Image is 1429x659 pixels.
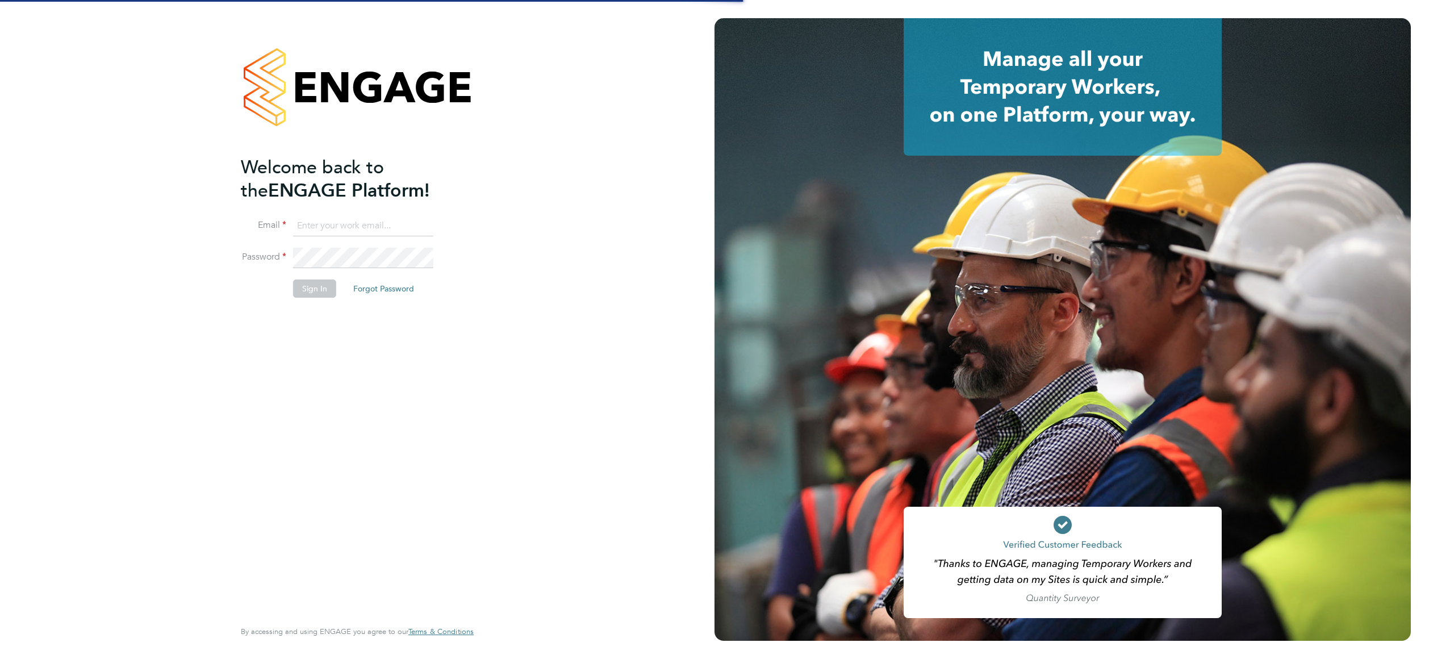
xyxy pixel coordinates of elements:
[241,156,384,202] span: Welcome back to the
[293,216,433,236] input: Enter your work email...
[241,219,286,231] label: Email
[241,627,474,636] span: By accessing and using ENGAGE you agree to our
[408,627,474,636] a: Terms & Conditions
[241,156,462,202] h2: ENGAGE Platform!
[344,280,423,298] button: Forgot Password
[293,280,336,298] button: Sign In
[241,251,286,263] label: Password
